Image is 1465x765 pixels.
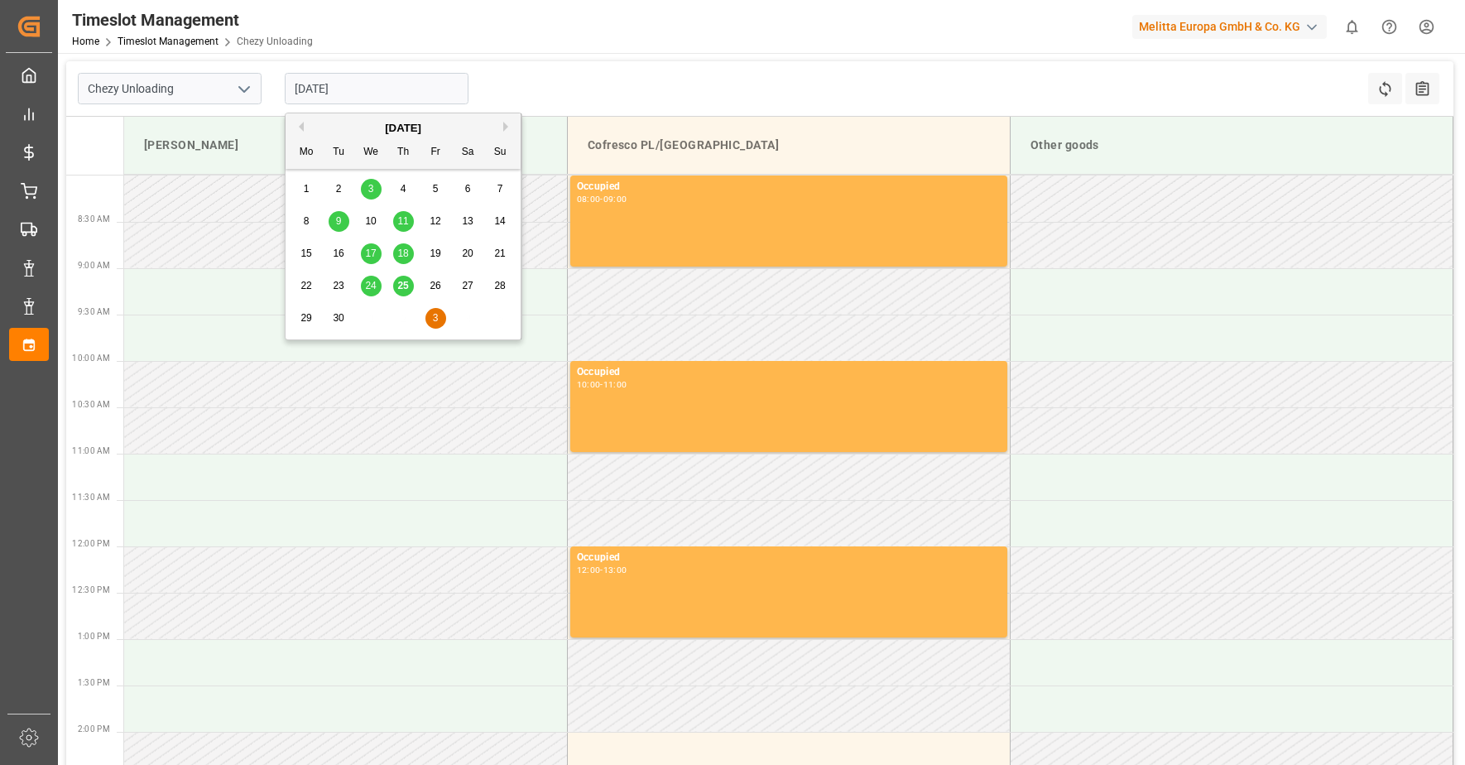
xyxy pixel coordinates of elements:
div: Choose Thursday, September 4th, 2025 [393,179,414,200]
span: 26 [430,280,440,291]
div: Mo [296,142,317,163]
div: Choose Tuesday, September 16th, 2025 [329,243,349,264]
div: Occupied [577,550,1001,566]
button: Melitta Europa GmbH & Co. KG [1132,11,1333,42]
div: Choose Wednesday, September 17th, 2025 [361,243,382,264]
span: 10:30 AM [72,400,110,409]
span: 24 [365,280,376,291]
div: Occupied [577,364,1001,381]
div: Sa [458,142,478,163]
span: 14 [494,215,505,227]
div: Occupied [577,179,1001,195]
span: 3 [368,183,374,195]
span: 29 [300,312,311,324]
button: show 0 new notifications [1333,8,1371,46]
span: 28 [494,280,505,291]
span: 25 [397,280,408,291]
div: Choose Tuesday, September 23rd, 2025 [329,276,349,296]
button: Previous Month [294,122,304,132]
div: Choose Saturday, September 6th, 2025 [458,179,478,200]
span: 10 [365,215,376,227]
span: 19 [430,248,440,259]
span: 12 [430,215,440,227]
div: 10:00 [577,381,601,388]
span: 8:30 AM [78,214,110,224]
div: Choose Friday, September 19th, 2025 [425,243,446,264]
div: Choose Sunday, September 28th, 2025 [490,276,511,296]
span: 8 [304,215,310,227]
span: 16 [333,248,343,259]
span: 5 [433,183,439,195]
span: 30 [333,312,343,324]
span: 7 [497,183,503,195]
div: Tu [329,142,349,163]
div: Choose Sunday, September 7th, 2025 [490,179,511,200]
span: 27 [462,280,473,291]
div: Cofresco PL/[GEOGRAPHIC_DATA] [581,130,997,161]
div: We [361,142,382,163]
div: Timeslot Management [72,7,313,32]
div: Choose Monday, September 8th, 2025 [296,211,317,232]
div: Choose Friday, September 5th, 2025 [425,179,446,200]
div: Choose Monday, September 1st, 2025 [296,179,317,200]
div: Choose Wednesday, September 10th, 2025 [361,211,382,232]
div: Choose Monday, September 29th, 2025 [296,308,317,329]
div: Choose Monday, September 22nd, 2025 [296,276,317,296]
div: 11:00 [603,381,627,388]
button: Next Month [503,122,513,132]
div: - [600,381,603,388]
span: 12:00 PM [72,539,110,548]
span: 1 [304,183,310,195]
div: Choose Friday, September 26th, 2025 [425,276,446,296]
div: Other goods [1024,130,1439,161]
div: Choose Thursday, September 11th, 2025 [393,211,414,232]
input: DD-MM-YYYY [285,73,468,104]
div: Su [490,142,511,163]
div: Choose Tuesday, September 30th, 2025 [329,308,349,329]
div: Choose Thursday, September 25th, 2025 [393,276,414,296]
input: Type to search/select [78,73,262,104]
div: [DATE] [286,120,521,137]
span: 6 [465,183,471,195]
span: 9:00 AM [78,261,110,270]
span: 22 [300,280,311,291]
span: 20 [462,248,473,259]
div: Choose Wednesday, September 3rd, 2025 [361,179,382,200]
button: open menu [231,76,256,102]
span: 1:30 PM [78,678,110,687]
div: Choose Sunday, September 14th, 2025 [490,211,511,232]
div: month 2025-09 [291,173,516,334]
button: Help Center [1371,8,1408,46]
span: 9 [336,215,342,227]
span: 11:30 AM [72,493,110,502]
div: 12:00 [577,566,601,574]
div: 08:00 [577,195,601,203]
div: Fr [425,142,446,163]
span: 23 [333,280,343,291]
span: 12:30 PM [72,585,110,594]
div: Choose Monday, September 15th, 2025 [296,243,317,264]
div: Choose Tuesday, September 2nd, 2025 [329,179,349,200]
div: - [600,566,603,574]
div: Choose Thursday, September 18th, 2025 [393,243,414,264]
span: 2 [336,183,342,195]
span: 1:00 PM [78,632,110,641]
span: 13 [462,215,473,227]
a: Home [72,36,99,47]
span: 11 [397,215,408,227]
span: 18 [397,248,408,259]
div: Choose Saturday, September 13th, 2025 [458,211,478,232]
span: 21 [494,248,505,259]
span: 10:00 AM [72,354,110,363]
span: 15 [300,248,311,259]
div: 13:00 [603,566,627,574]
div: Choose Tuesday, September 9th, 2025 [329,211,349,232]
span: 9:30 AM [78,307,110,316]
div: Choose Friday, September 12th, 2025 [425,211,446,232]
div: Choose Saturday, September 27th, 2025 [458,276,478,296]
span: 11:00 AM [72,446,110,455]
div: Th [393,142,414,163]
a: Timeslot Management [118,36,219,47]
div: Melitta Europa GmbH & Co. KG [1132,15,1327,39]
span: 4 [401,183,406,195]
